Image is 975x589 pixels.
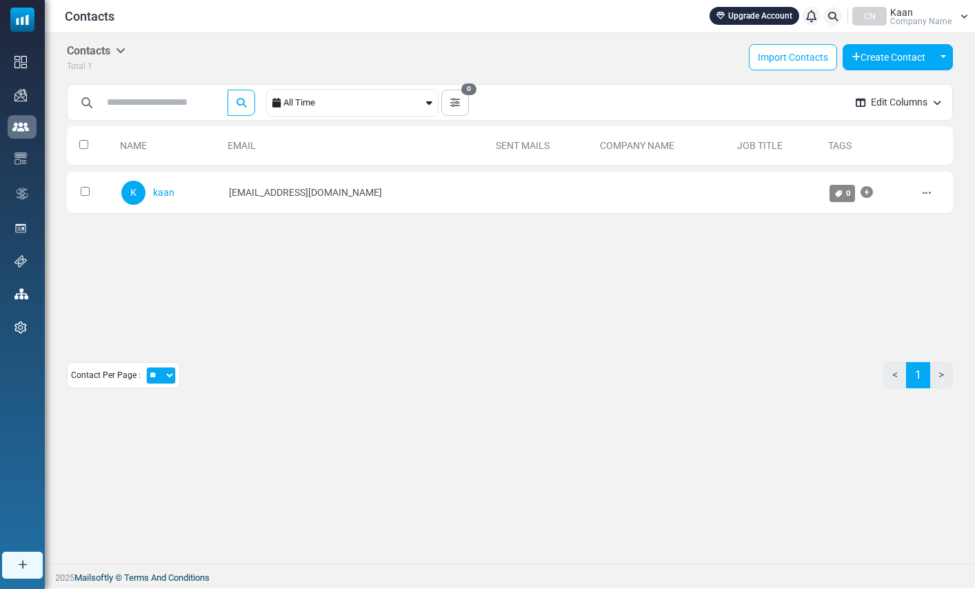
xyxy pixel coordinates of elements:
[153,187,174,198] a: kaan
[496,140,550,151] a: Sent Mails
[861,179,873,206] a: Add Tag
[10,8,34,32] img: mailsoftly_icon_blue_white.svg
[846,188,851,198] span: 0
[14,186,30,201] img: workflow.svg
[906,362,930,388] a: 1
[228,140,256,151] a: Email
[845,84,952,121] button: Edit Columns
[45,563,975,588] footer: 2025
[14,222,27,234] img: landing_pages.svg
[283,90,423,116] div: All Time
[14,89,27,101] img: campaigns-icon.png
[14,321,27,334] img: settings-icon.svg
[890,17,952,26] span: Company Name
[222,172,490,214] td: [EMAIL_ADDRESS][DOMAIN_NAME]
[65,7,114,26] span: Contacts
[749,44,837,70] a: Import Contacts
[14,255,27,268] img: support-icon.svg
[124,572,210,583] a: Terms And Conditions
[737,140,783,151] a: Job Title
[710,7,799,25] a: Upgrade Account
[883,362,953,399] nav: Page
[441,90,469,116] button: 0
[852,7,968,26] a: CN Kaan Company Name
[828,140,852,151] a: Tags
[830,185,856,202] a: 0
[600,140,674,151] span: translation missing: en.crm_contacts.form.list_header.company_name
[124,572,210,583] span: translation missing: en.layouts.footer.terms_and_conditions
[71,369,141,381] span: Contact Per Page :
[120,140,147,151] a: Name
[88,61,92,71] span: 1
[121,181,145,205] span: K
[12,122,29,132] img: contacts-icon-active.svg
[852,7,887,26] div: CN
[67,61,86,71] span: Total
[890,8,913,17] span: Kaan
[14,152,27,165] img: email-templates-icon.svg
[74,572,122,583] a: Mailsoftly ©
[14,56,27,68] img: dashboard-icon.svg
[843,44,934,70] button: Create Contact
[600,140,674,151] a: Company Name
[67,44,125,57] h5: Contacts
[461,83,476,96] span: 0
